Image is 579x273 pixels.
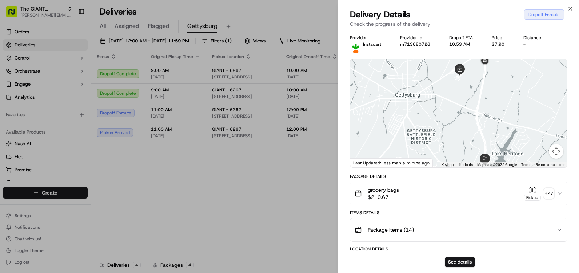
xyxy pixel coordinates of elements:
p: Check the progress of the delivery [350,20,567,28]
div: Package Details [350,174,567,179]
img: profile_instacart_ahold_partner.png [350,41,362,53]
span: Knowledge Base [15,105,56,113]
button: See details [445,257,475,267]
div: Price [492,35,512,41]
button: m713680726 [400,41,430,47]
div: Distance [523,35,548,41]
div: Provider [350,35,388,41]
div: Start new chat [25,69,119,77]
a: 📗Knowledge Base [4,102,59,115]
span: Package Items ( 14 ) [368,226,414,233]
div: We're available if you need us! [25,77,92,82]
img: Nash [7,7,22,22]
a: 💻API Documentation [59,102,120,115]
button: Pickup+27 [524,187,554,201]
span: Pylon [72,123,88,129]
a: Powered byPylon [51,123,88,129]
span: grocery bags [368,186,399,193]
div: Dropoff ETA [449,35,480,41]
button: Start new chat [124,72,132,80]
a: Terms (opens in new tab) [521,163,531,167]
div: + 27 [544,188,554,199]
span: $210.67 [368,193,399,201]
span: Delivery Details [350,9,410,20]
div: - [523,41,548,47]
span: Map data ©2025 Google [477,163,517,167]
button: Pickup [524,187,541,201]
img: 1736555255976-a54dd68f-1ca7-489b-9aae-adbdc363a1c4 [7,69,20,82]
button: grocery bags$210.67Pickup+27 [350,182,567,205]
div: Items Details [350,210,567,216]
button: Keyboard shortcuts [442,162,473,167]
div: $7.90 [492,41,512,47]
div: Last Updated: less than a minute ago [350,158,433,167]
button: Package Items (14) [350,218,567,241]
img: Google [352,158,376,167]
div: 💻 [61,106,67,112]
a: Report a map error [536,163,565,167]
div: 10:53 AM [449,41,480,47]
span: - [363,47,365,53]
div: 2 [450,65,459,74]
div: Provider Id [400,35,438,41]
input: Got a question? Start typing here... [19,47,131,54]
div: 📗 [7,106,13,112]
span: API Documentation [69,105,117,113]
a: Open this area in Google Maps (opens a new window) [352,158,376,167]
div: Location Details [350,246,567,252]
p: Welcome 👋 [7,29,132,41]
div: Pickup [524,195,541,201]
button: Map camera controls [549,144,563,159]
p: Instacart [363,41,381,47]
